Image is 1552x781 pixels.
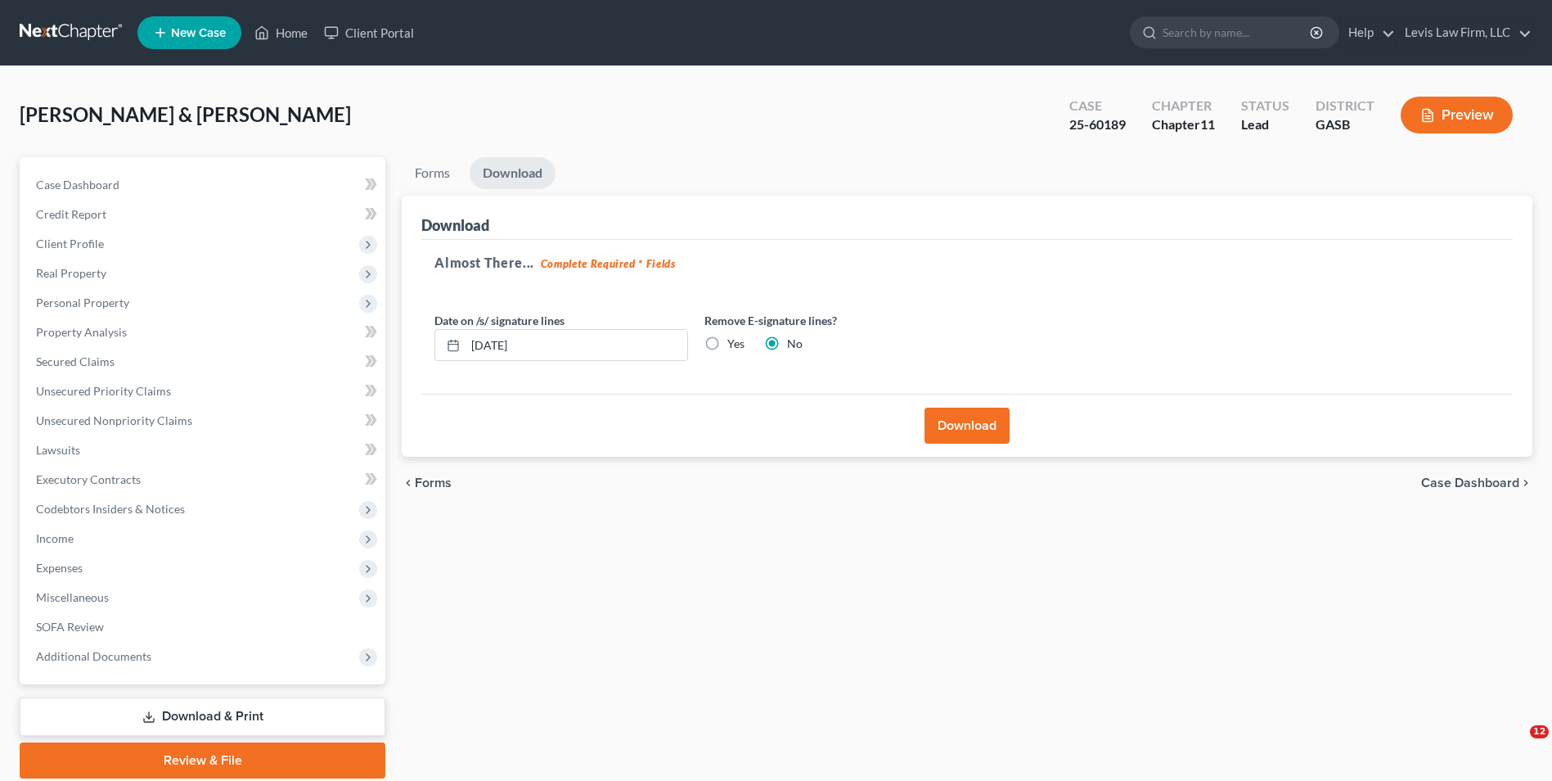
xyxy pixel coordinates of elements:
a: Lawsuits [23,436,385,465]
span: Credit Report [36,207,106,221]
a: Home [246,18,316,47]
span: Client Profile [36,237,104,251]
input: Search by name... [1163,17,1312,47]
a: Executory Contracts [23,465,385,494]
a: Unsecured Nonpriority Claims [23,406,385,436]
span: Case Dashboard [36,178,119,192]
span: Executory Contracts [36,472,141,486]
span: Unsecured Nonpriority Claims [36,413,192,427]
div: 25-60189 [1069,115,1126,134]
label: Yes [727,336,745,352]
span: Miscellaneous [36,590,109,604]
span: New Case [171,27,226,39]
div: Chapter [1152,97,1215,115]
a: Property Analysis [23,318,385,347]
a: Levis Law Firm, LLC [1397,18,1532,47]
span: SOFA Review [36,620,104,634]
button: Download [924,408,1010,444]
span: Secured Claims [36,354,115,368]
i: chevron_left [402,476,415,490]
span: Property Analysis [36,325,127,339]
a: Unsecured Priority Claims [23,377,385,406]
div: Chapter [1152,115,1215,134]
span: [PERSON_NAME] & [PERSON_NAME] [20,102,351,126]
a: Review & File [20,743,385,779]
label: Date on /s/ signature lines [434,312,565,329]
button: Preview [1401,97,1513,133]
span: Case Dashboard [1421,476,1519,490]
button: chevron_left Forms [402,476,474,490]
a: Secured Claims [23,347,385,377]
div: Status [1241,97,1289,115]
iframe: Intercom live chat [1496,725,1536,765]
div: Lead [1241,115,1289,134]
span: Unsecured Priority Claims [36,384,171,398]
a: Forms [402,157,463,189]
strong: Complete Required * Fields [541,257,676,270]
a: Case Dashboard [23,170,385,200]
div: Case [1069,97,1126,115]
span: Additional Documents [36,649,151,663]
label: Remove E-signature lines? [704,312,958,329]
span: 11 [1200,116,1215,132]
span: Expenses [36,561,83,575]
div: GASB [1316,115,1374,134]
span: Forms [415,476,452,490]
span: Real Property [36,266,106,280]
span: Personal Property [36,296,129,309]
a: Client Portal [316,18,422,47]
label: No [787,336,803,352]
span: 12 [1530,725,1549,738]
h5: Almost There... [434,253,1500,273]
a: Help [1340,18,1395,47]
a: Download & Print [20,697,385,736]
a: Case Dashboard chevron_right [1421,476,1532,490]
a: Download [470,157,556,189]
span: Income [36,531,74,545]
span: Codebtors Insiders & Notices [36,502,185,516]
i: chevron_right [1519,476,1532,490]
input: MM/DD/YYYY [466,330,687,361]
span: Lawsuits [36,443,80,457]
a: Credit Report [23,200,385,229]
div: Download [421,215,489,235]
div: District [1316,97,1374,115]
a: SOFA Review [23,612,385,642]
